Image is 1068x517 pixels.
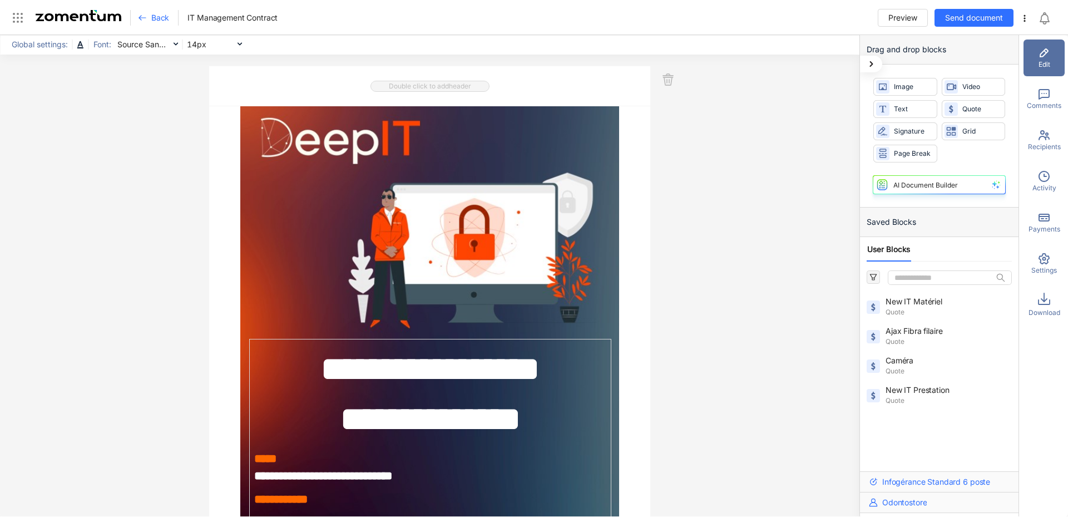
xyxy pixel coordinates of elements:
[886,385,969,396] span: New IT Prestation
[860,323,1018,349] div: Ajax Fibra filaireQuote
[873,122,937,140] div: Signature
[1023,40,1065,76] div: Edit
[894,82,932,92] span: Image
[860,382,1018,408] div: New IT PrestationQuote
[873,78,937,96] div: Image
[36,10,121,21] img: Zomentum Logo
[1029,224,1060,234] span: Payments
[860,208,1018,237] div: Saved Blocks
[962,82,1000,92] span: Video
[942,122,1006,140] div: Grid
[1027,101,1061,111] span: Comments
[1023,204,1065,241] div: Payments
[867,270,880,284] button: filter
[1028,142,1061,152] span: Recipients
[894,126,932,137] span: Signature
[90,38,114,51] span: Font:
[867,244,911,255] span: User Blocks
[1023,122,1065,159] div: Recipients
[894,149,932,159] span: Page Break
[860,35,1018,65] div: Drag and drop blocks
[945,12,1003,24] span: Send document
[962,104,1000,115] span: Quote
[187,12,278,23] span: IT Management Contract
[893,181,958,189] div: AI Document Builder
[882,476,990,488] span: Infogérance Standard 6 poste
[873,100,937,118] div: Text
[942,100,1006,118] div: Quote
[186,36,242,53] span: 14px
[860,353,1018,378] div: CaméraQuote
[886,307,1010,317] span: Quote
[1038,5,1060,31] div: Notifications
[888,12,917,24] span: Preview
[860,294,1018,319] div: New IT MatérielQuote
[934,9,1013,27] button: Send document
[886,337,1010,347] span: Quote
[886,326,969,337] span: Ajax Fibra filaire
[1023,81,1065,117] div: Comments
[886,355,969,366] span: Caméra
[1032,183,1056,193] span: Activity
[1023,245,1065,282] div: Settings
[873,145,937,163] div: Page Break
[117,36,178,53] span: Source Sans Pro
[1023,287,1065,323] div: Download
[894,104,932,115] span: Text
[886,296,969,307] span: New IT Matériel
[962,126,1000,137] span: Grid
[1039,60,1050,70] span: Edit
[151,12,169,23] span: Back
[869,273,877,281] span: filter
[370,81,489,92] span: Double click to add header
[886,366,1010,376] span: Quote
[882,497,927,508] span: Odontostore
[1029,308,1060,318] span: Download
[886,396,1010,406] span: Quote
[1023,163,1065,200] div: Activity
[8,38,71,51] span: Global settings:
[1031,265,1057,275] span: Settings
[942,78,1006,96] div: Video
[878,9,928,27] button: Preview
